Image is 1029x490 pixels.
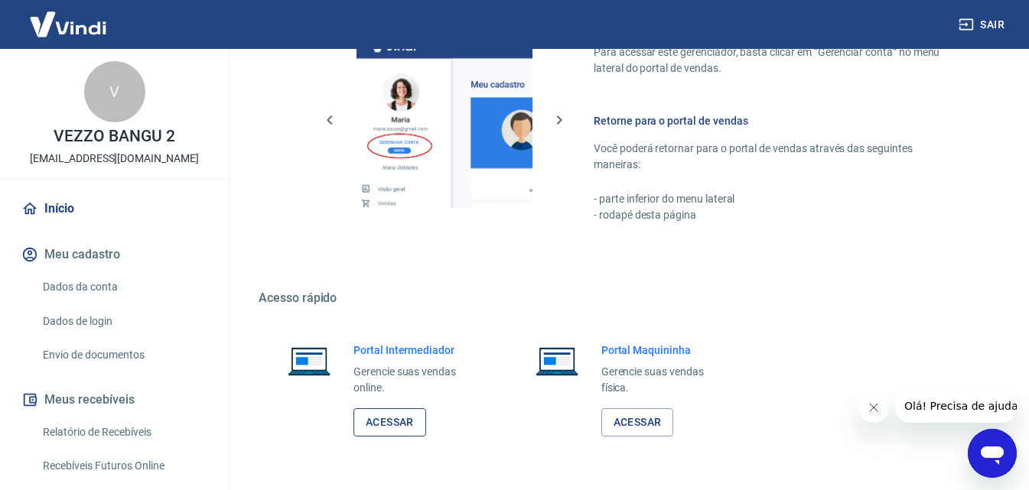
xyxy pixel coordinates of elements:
img: Imagem de um notebook aberto [525,342,589,379]
h6: Retorne para o portal de vendas [594,113,956,128]
p: - rodapé desta página [594,207,956,223]
a: Dados de login [37,306,210,337]
h6: Portal Intermediador [353,342,479,358]
p: Você poderá retornar para o portal de vendas através das seguintes maneiras: [594,141,956,173]
a: Relatório de Recebíveis [37,417,210,448]
p: Gerencie suas vendas física. [601,364,727,396]
p: VEZZO BANGU 2 [54,128,174,144]
iframe: Mensagem da empresa [895,389,1017,423]
a: Início [18,192,210,226]
a: Envio de documentos [37,339,210,371]
h6: Portal Maquininha [601,342,727,358]
img: Vindi [18,1,118,47]
iframe: Fechar mensagem [858,392,889,423]
span: Olá! Precisa de ajuda? [9,11,129,23]
iframe: Botão para abrir a janela de mensagens [968,429,1017,478]
h5: Acesso rápido [259,290,992,306]
p: Gerencie suas vendas online. [353,364,479,396]
img: Imagem de um notebook aberto [277,342,341,379]
p: - parte inferior do menu lateral [594,191,956,207]
img: Imagem da dashboard mostrando o botão de gerenciar conta na sidebar no lado esquerdo [357,32,532,208]
a: Recebíveis Futuros Online [37,450,210,482]
button: Meus recebíveis [18,383,210,417]
button: Meu cadastro [18,238,210,271]
div: V [84,61,145,122]
a: Dados da conta [37,271,210,303]
a: Acessar [601,408,674,436]
p: [EMAIL_ADDRESS][DOMAIN_NAME] [30,151,199,167]
button: Sair [956,11,1011,39]
a: Acessar [353,408,426,436]
p: Para acessar este gerenciador, basta clicar em “Gerenciar conta” no menu lateral do portal de ven... [594,44,956,76]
